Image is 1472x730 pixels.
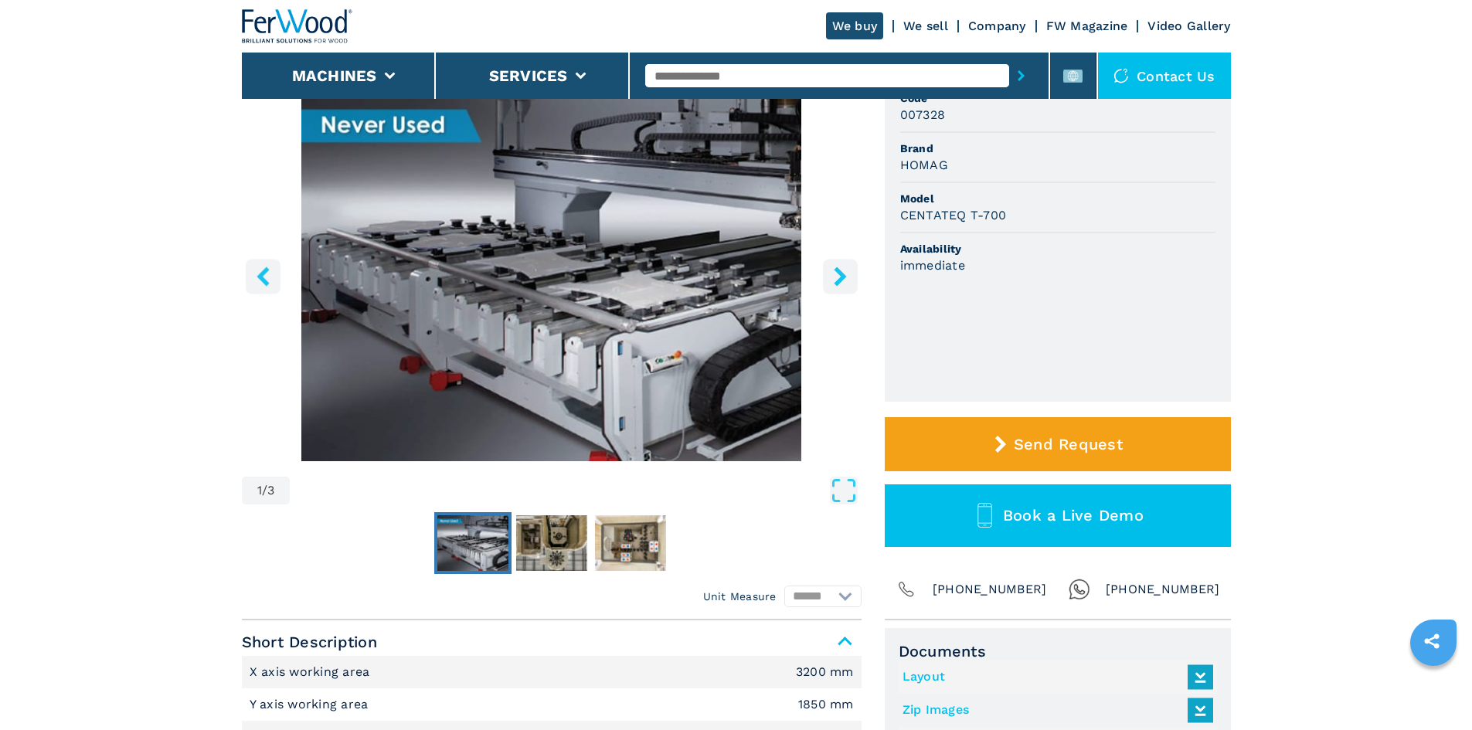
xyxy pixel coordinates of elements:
a: Zip Images [903,698,1205,723]
h3: HOMAG [900,156,948,174]
button: Open Fullscreen [294,477,857,504]
span: Brand [900,141,1215,156]
div: Go to Slide 1 [242,87,862,461]
button: right-button [823,259,858,294]
span: Short Description [242,628,862,656]
img: Whatsapp [1069,579,1090,600]
a: Layout [903,664,1205,690]
em: 3200 mm [796,666,854,678]
button: Go to Slide 3 [592,512,669,574]
h3: 007328 [900,106,946,124]
img: 81a89dc81fc7a82dfd39a9b82ef7f85d [516,515,587,571]
a: FW Magazine [1046,19,1128,33]
h3: immediate [900,256,965,274]
img: Ferwood [242,9,353,43]
a: Video Gallery [1147,19,1230,33]
button: Go to Slide 2 [513,512,590,574]
span: [PHONE_NUMBER] [1106,579,1220,600]
img: CNC Machine Centres With Pod And Rail HOMAG CENTATEQ T-700 [242,87,862,461]
button: Book a Live Demo [885,484,1231,547]
span: Documents [899,642,1217,660]
button: Send Request [885,417,1231,471]
button: Services [489,66,568,85]
em: 1850 mm [798,698,854,711]
span: Model [900,191,1215,206]
a: We sell [903,19,948,33]
span: Availability [900,241,1215,256]
button: submit-button [1009,58,1033,93]
a: sharethis [1413,622,1451,660]
a: Company [968,19,1026,33]
span: 3 [267,484,274,497]
img: 3e59e6751148d5a20e3538372dfdb8fd [595,515,666,571]
img: Contact us [1113,68,1129,83]
button: Machines [292,66,377,85]
span: 1 [257,484,262,497]
img: Phone [896,579,917,600]
h3: CENTATEQ T-700 [900,206,1007,224]
span: / [262,484,267,497]
em: Unit Measure [703,589,777,604]
div: Contact us [1098,53,1231,99]
p: X axis working area [250,664,374,681]
span: Book a Live Demo [1003,506,1144,525]
iframe: Chat [1406,660,1460,718]
button: left-button [246,259,280,294]
a: We buy [826,12,884,39]
span: Send Request [1014,435,1123,453]
button: Go to Slide 1 [434,512,512,574]
nav: Thumbnail Navigation [242,512,862,574]
p: Y axis working area [250,696,372,713]
img: 0e662c15570108bff2d860a0bb9b7a71 [437,515,508,571]
span: [PHONE_NUMBER] [933,579,1047,600]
